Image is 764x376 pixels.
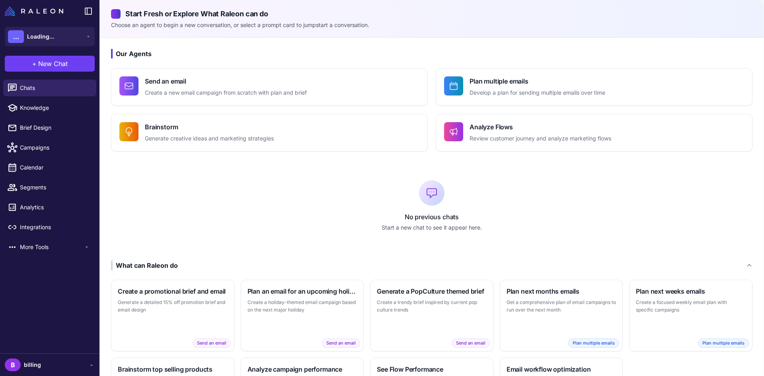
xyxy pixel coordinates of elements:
span: Chats [20,84,90,92]
span: New Chat [38,59,68,68]
h3: Analyze campaign performance [248,364,357,374]
button: +New Chat [5,56,95,72]
span: Send an email [322,339,360,348]
button: Plan next months emailsGet a comprehensive plan of email campaigns to run over the next monthPlan... [500,280,623,351]
a: Knowledge [3,99,96,116]
p: Choose an agent to begin a new conversation, or select a prompt card to jumpstart a conversation. [111,21,752,29]
button: Analyze FlowsReview customer journey and analyze marketing flows [436,114,752,152]
div: ... [8,30,24,43]
a: Segments [3,179,96,196]
p: Start a new chat to see it appear here. [111,223,752,232]
img: Raleon Logo [5,6,63,16]
h3: Plan next months emails [507,286,616,296]
button: Generate a PopCulture themed briefCreate a trendy brief inspired by current pop culture trendsSen... [370,280,493,351]
p: Create a holiday-themed email campaign based on the next major holiday [248,298,357,314]
div: What can Raleon do [111,261,178,270]
a: Analytics [3,199,96,216]
h2: Start Fresh or Explore What Raleon can do [111,8,752,19]
span: Brief Design [20,123,90,132]
a: Integrations [3,219,96,236]
p: Get a comprehensive plan of email campaigns to run over the next month [507,298,616,314]
span: billing [24,360,41,369]
h4: Plan multiple emails [470,76,605,86]
h4: Brainstorm [145,122,274,132]
button: Plan next weeks emailsCreate a focused weekly email plan with specific campaignsPlan multiple emails [629,280,752,351]
span: Send an email [452,339,490,348]
span: Plan multiple emails [568,339,619,348]
div: B [5,358,21,371]
a: Calendar [3,159,96,176]
h3: Generate a PopCulture themed brief [377,286,487,296]
h3: Plan next weeks emails [636,286,746,296]
span: Segments [20,183,90,192]
a: Campaigns [3,139,96,156]
h3: Brainstorm top selling products [118,364,228,374]
span: Calendar [20,163,90,172]
h3: Our Agents [111,49,752,58]
p: Review customer journey and analyze marketing flows [470,134,611,143]
h3: See Flow Performance [377,364,487,374]
button: Create a promotional brief and emailGenerate a detailed 15% off promotion brief and email designS... [111,280,234,351]
span: Integrations [20,223,90,232]
p: Create a trendy brief inspired by current pop culture trends [377,298,487,314]
p: Create a focused weekly email plan with specific campaigns [636,298,746,314]
a: Brief Design [3,119,96,136]
h3: Create a promotional brief and email [118,286,228,296]
button: ...Loading... [5,27,95,46]
span: Analytics [20,203,90,212]
span: Knowledge [20,103,90,112]
button: Plan an email for an upcoming holidayCreate a holiday-themed email campaign based on the next maj... [241,280,364,351]
span: Loading... [27,32,54,41]
a: Chats [3,80,96,96]
span: Campaigns [20,143,90,152]
button: Plan multiple emailsDevelop a plan for sending multiple emails over time [436,68,752,106]
p: Generate a detailed 15% off promotion brief and email design [118,298,228,314]
button: Send an emailCreate a new email campaign from scratch with plan and brief [111,68,428,106]
p: Develop a plan for sending multiple emails over time [470,88,605,97]
p: Generate creative ideas and marketing strategies [145,134,274,143]
h3: Plan an email for an upcoming holiday [248,286,357,296]
h3: Email workflow optimization [507,364,616,374]
a: Raleon Logo [5,6,66,16]
p: Create a new email campaign from scratch with plan and brief [145,88,307,97]
span: More Tools [20,243,84,251]
h4: Send an email [145,76,307,86]
span: + [32,59,37,68]
h4: Analyze Flows [470,122,611,132]
button: BrainstormGenerate creative ideas and marketing strategies [111,114,428,152]
p: No previous chats [111,212,752,222]
span: Send an email [193,339,231,348]
span: Plan multiple emails [698,339,749,348]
